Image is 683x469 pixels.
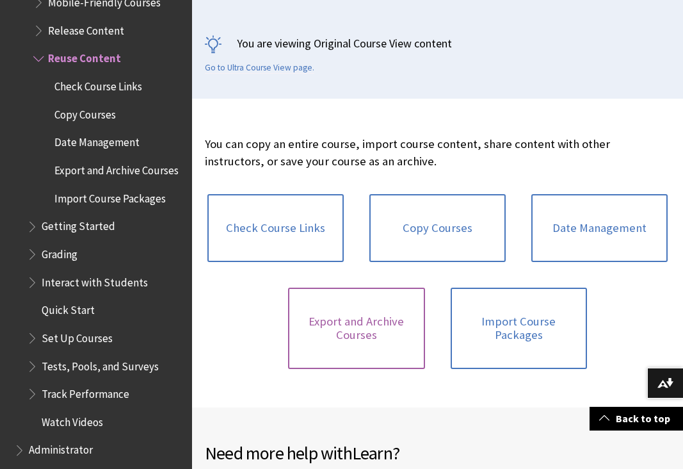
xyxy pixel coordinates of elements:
span: Track Performance [42,383,129,400]
a: Date Management [531,194,668,262]
span: Import Course Packages [54,188,166,205]
a: Export and Archive Courses [288,288,424,369]
h2: Need more help with ? [205,440,670,466]
span: Reuse Content [48,48,121,65]
a: Go to Ultra Course View page. [205,62,314,74]
span: Tests, Pools, and Surveys [42,356,159,373]
span: Grading [42,243,77,261]
span: Administrator [29,440,93,457]
span: Getting Started [42,216,115,233]
p: You can copy an entire course, import course content, share content with other instructors, or sa... [205,136,670,169]
span: Learn [352,441,392,465]
a: Import Course Packages [451,288,587,369]
span: Interact with Students [42,272,148,289]
span: Watch Videos [42,411,103,429]
a: Check Course Links [207,194,344,262]
span: Export and Archive Courses [54,160,179,177]
p: You are viewing Original Course View content [205,35,670,51]
span: Check Course Links [54,76,142,93]
a: Back to top [590,407,683,431]
span: Copy Courses [54,104,116,121]
a: Copy Courses [369,194,506,262]
span: Release Content [48,20,124,37]
span: Quick Start [42,299,95,317]
span: Date Management [54,132,140,149]
span: Set Up Courses [42,327,113,345]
